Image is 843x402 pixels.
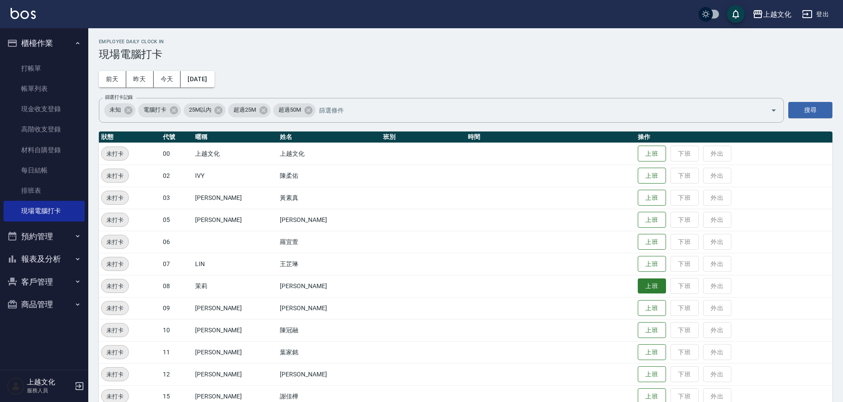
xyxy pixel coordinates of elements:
[161,231,193,253] td: 06
[102,282,128,291] span: 未打卡
[102,237,128,247] span: 未打卡
[138,105,172,114] span: 電腦打卡
[193,187,278,209] td: [PERSON_NAME]
[638,278,666,294] button: 上班
[228,103,271,117] div: 超過25M
[105,94,133,101] label: 篩選打卡記錄
[278,341,381,363] td: 葉家銘
[228,105,261,114] span: 超過25M
[4,99,85,119] a: 現金收支登錄
[102,392,128,401] span: 未打卡
[184,103,226,117] div: 25M以內
[102,149,128,158] span: 未打卡
[99,71,126,87] button: 前天
[193,275,278,297] td: 茉莉
[161,341,193,363] td: 11
[638,322,666,338] button: 上班
[99,39,832,45] h2: Employee Daily Clock In
[102,259,128,269] span: 未打卡
[4,58,85,79] a: 打帳單
[193,209,278,231] td: [PERSON_NAME]
[767,103,781,117] button: Open
[638,300,666,316] button: 上班
[104,103,135,117] div: 未知
[7,377,25,395] img: Person
[193,341,278,363] td: [PERSON_NAME]
[638,256,666,272] button: 上班
[278,275,381,297] td: [PERSON_NAME]
[11,8,36,19] img: Logo
[278,187,381,209] td: 黃素真
[193,143,278,165] td: 上越文化
[161,253,193,275] td: 07
[749,5,795,23] button: 上越文化
[466,131,636,143] th: 時間
[4,180,85,201] a: 排班表
[636,131,832,143] th: 操作
[161,187,193,209] td: 03
[273,103,316,117] div: 超過50M
[104,105,126,114] span: 未知
[102,370,128,379] span: 未打卡
[638,366,666,383] button: 上班
[161,363,193,385] td: 12
[27,387,72,394] p: 服務人員
[161,275,193,297] td: 08
[138,103,181,117] div: 電腦打卡
[161,297,193,319] td: 09
[798,6,832,23] button: 登出
[193,131,278,143] th: 暱稱
[638,146,666,162] button: 上班
[4,248,85,271] button: 報表及分析
[102,348,128,357] span: 未打卡
[278,297,381,319] td: [PERSON_NAME]
[27,378,72,387] h5: 上越文化
[638,168,666,184] button: 上班
[727,5,745,23] button: save
[278,209,381,231] td: [PERSON_NAME]
[193,363,278,385] td: [PERSON_NAME]
[788,102,832,118] button: 搜尋
[161,165,193,187] td: 02
[102,171,128,180] span: 未打卡
[102,326,128,335] span: 未打卡
[154,71,181,87] button: 今天
[99,48,832,60] h3: 現場電腦打卡
[4,293,85,316] button: 商品管理
[4,140,85,160] a: 材料自購登錄
[161,319,193,341] td: 10
[4,32,85,55] button: 櫃檯作業
[193,253,278,275] td: LIN
[4,119,85,139] a: 高階收支登錄
[278,231,381,253] td: 羅宜萱
[317,102,755,118] input: 篩選條件
[126,71,154,87] button: 昨天
[381,131,466,143] th: 班別
[278,253,381,275] td: 王芷琳
[638,344,666,361] button: 上班
[99,131,161,143] th: 狀態
[278,143,381,165] td: 上越文化
[161,143,193,165] td: 00
[184,105,217,114] span: 25M以內
[193,297,278,319] td: [PERSON_NAME]
[273,105,306,114] span: 超過50M
[181,71,214,87] button: [DATE]
[4,201,85,221] a: 現場電腦打卡
[278,363,381,385] td: [PERSON_NAME]
[638,234,666,250] button: 上班
[161,131,193,143] th: 代號
[161,209,193,231] td: 05
[638,190,666,206] button: 上班
[638,212,666,228] button: 上班
[102,193,128,203] span: 未打卡
[4,271,85,293] button: 客戶管理
[102,304,128,313] span: 未打卡
[4,225,85,248] button: 預約管理
[278,319,381,341] td: 陳冠融
[4,160,85,180] a: 每日結帳
[278,165,381,187] td: 陳柔佑
[193,319,278,341] td: [PERSON_NAME]
[102,215,128,225] span: 未打卡
[4,79,85,99] a: 帳單列表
